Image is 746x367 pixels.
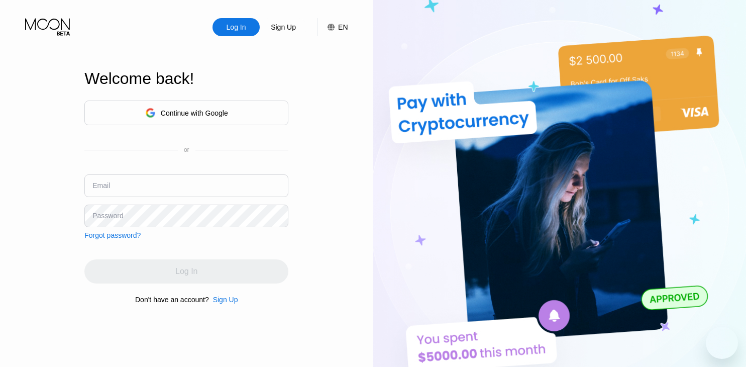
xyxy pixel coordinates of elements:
[213,296,238,304] div: Sign Up
[260,18,307,36] div: Sign Up
[317,18,348,36] div: EN
[338,23,348,31] div: EN
[212,18,260,36] div: Log In
[184,146,189,153] div: or
[135,296,209,304] div: Don't have an account?
[92,212,123,220] div: Password
[270,22,297,32] div: Sign Up
[706,327,738,359] iframe: Button to launch messaging window
[84,69,288,88] div: Welcome back!
[84,231,141,239] div: Forgot password?
[226,22,247,32] div: Log In
[209,296,238,304] div: Sign Up
[92,181,110,190] div: Email
[84,101,288,125] div: Continue with Google
[161,109,228,117] div: Continue with Google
